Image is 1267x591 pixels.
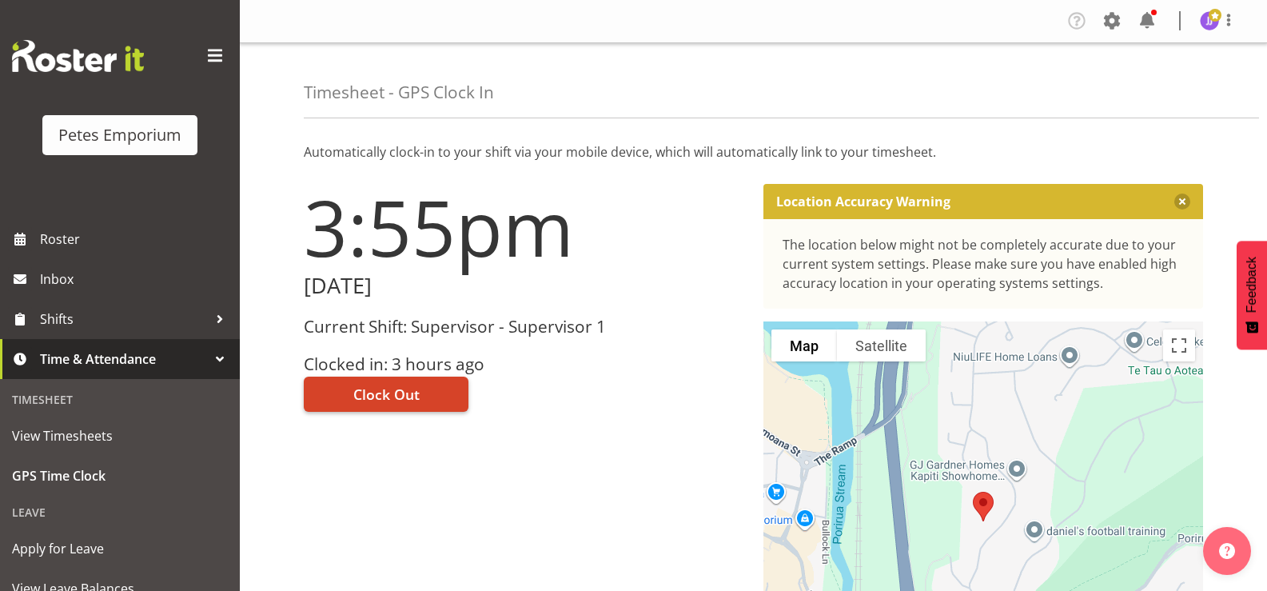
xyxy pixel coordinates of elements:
div: Timesheet [4,383,236,416]
span: View Timesheets [12,424,228,448]
img: help-xxl-2.png [1219,543,1235,559]
button: Show street map [771,329,837,361]
button: Feedback - Show survey [1237,241,1267,349]
h1: 3:55pm [304,184,744,270]
a: View Timesheets [4,416,236,456]
h3: Clocked in: 3 hours ago [304,355,744,373]
a: GPS Time Clock [4,456,236,496]
button: Close message [1174,194,1190,210]
p: Location Accuracy Warning [776,194,950,210]
button: Toggle fullscreen view [1163,329,1195,361]
span: Feedback [1245,257,1259,313]
div: The location below might not be completely accurate due to your current system settings. Please m... [783,235,1185,293]
span: Roster [40,227,232,251]
p: Automatically clock-in to your shift via your mobile device, which will automatically link to you... [304,142,1203,162]
div: Leave [4,496,236,529]
img: Rosterit website logo [12,40,144,72]
button: Clock Out [304,377,468,412]
span: Apply for Leave [12,537,228,561]
h3: Current Shift: Supervisor - Supervisor 1 [304,317,744,336]
span: Inbox [40,267,232,291]
span: GPS Time Clock [12,464,228,488]
span: Time & Attendance [40,347,208,371]
span: Clock Out [353,384,420,405]
img: janelle-jonkers702.jpg [1200,11,1219,30]
div: Petes Emporium [58,123,181,147]
button: Show satellite imagery [837,329,926,361]
span: Shifts [40,307,208,331]
h2: [DATE] [304,274,744,298]
h4: Timesheet - GPS Clock In [304,83,494,102]
a: Apply for Leave [4,529,236,569]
